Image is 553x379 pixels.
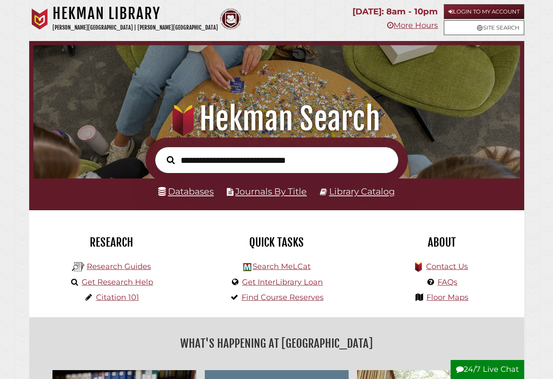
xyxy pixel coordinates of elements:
[253,262,311,271] a: Search MeLCat
[444,4,524,19] a: Login to My Account
[167,156,175,165] i: Search
[72,261,85,273] img: Hekman Library Logo
[387,21,438,30] a: More Hours
[437,277,457,287] a: FAQs
[426,293,468,302] a: Floor Maps
[36,334,518,353] h2: What's Happening at [GEOGRAPHIC_DATA]
[235,186,307,197] a: Journals By Title
[352,4,438,19] p: [DATE]: 8am - 10pm
[82,277,153,287] a: Get Research Help
[220,8,241,30] img: Calvin Theological Seminary
[366,235,518,250] h2: About
[87,262,151,271] a: Research Guides
[29,8,50,30] img: Calvin University
[162,154,179,166] button: Search
[242,277,323,287] a: Get InterLibrary Loan
[96,293,139,302] a: Citation 101
[36,235,188,250] h2: Research
[201,235,353,250] h2: Quick Tasks
[329,186,395,197] a: Library Catalog
[426,262,468,271] a: Contact Us
[243,263,251,271] img: Hekman Library Logo
[41,100,512,137] h1: Hekman Search
[52,4,218,23] h1: Hekman Library
[52,23,218,33] p: [PERSON_NAME][GEOGRAPHIC_DATA] | [PERSON_NAME][GEOGRAPHIC_DATA]
[242,293,324,302] a: Find Course Reserves
[444,20,524,35] a: Site Search
[158,186,214,197] a: Databases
